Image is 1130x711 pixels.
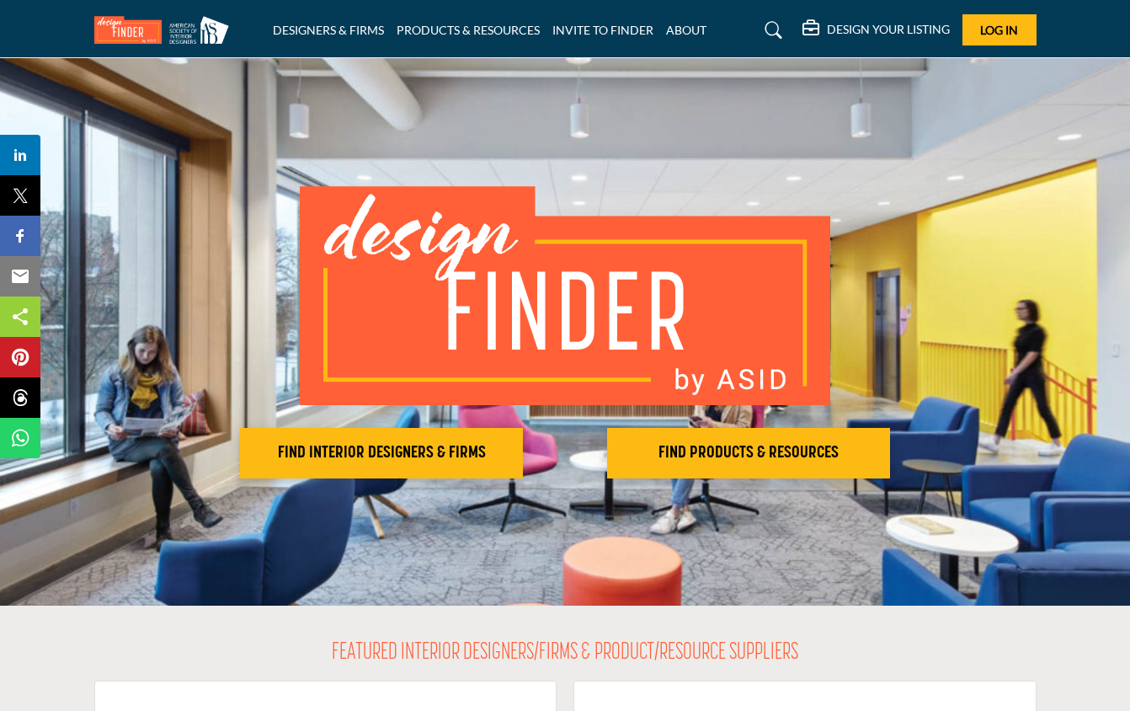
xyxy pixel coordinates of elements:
a: PRODUCTS & RESOURCES [397,23,540,37]
img: Site Logo [94,16,237,44]
h5: DESIGN YOUR LISTING [827,22,950,37]
a: DESIGNERS & FIRMS [273,23,384,37]
button: FIND PRODUCTS & RESOURCES [607,428,890,478]
a: ABOUT [666,23,706,37]
h2: FIND INTERIOR DESIGNERS & FIRMS [245,443,518,463]
h2: FIND PRODUCTS & RESOURCES [612,443,885,463]
a: INVITE TO FINDER [552,23,653,37]
button: Log In [962,14,1037,45]
img: image [300,186,830,405]
button: FIND INTERIOR DESIGNERS & FIRMS [240,428,523,478]
span: Log In [980,23,1018,37]
h2: FEATURED INTERIOR DESIGNERS/FIRMS & PRODUCT/RESOURCE SUPPLIERS [332,639,798,668]
div: DESIGN YOUR LISTING [802,20,950,40]
a: Search [749,17,793,44]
